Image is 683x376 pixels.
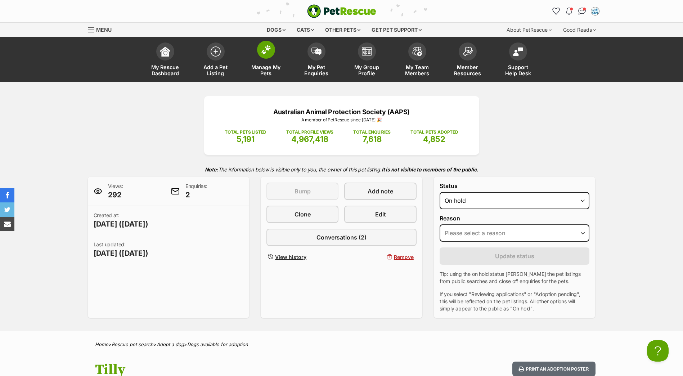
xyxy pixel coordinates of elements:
[241,39,291,82] a: Manage My Pets
[344,183,416,200] a: Add note
[363,134,382,144] span: 7,618
[647,340,669,362] iframe: Help Scout Beacon - Open
[261,45,271,54] img: manage-my-pets-icon-02211641906a0b7f246fdf0571729dbe1e7629f14944591b6c1af311fb30b64b.svg
[495,252,534,260] span: Update status
[295,210,311,219] span: Clone
[292,23,319,37] div: Cats
[551,5,562,17] a: Favourites
[307,4,376,18] a: PetRescue
[401,64,433,76] span: My Team Members
[250,64,282,76] span: Manage My Pets
[94,248,148,258] span: [DATE] ([DATE])
[493,39,543,82] a: Support Help Desk
[463,46,473,56] img: member-resources-icon-8e73f808a243e03378d46382f2149f9095a855e16c252ad45f914b54edf8863c.svg
[311,48,322,55] img: pet-enquiries-icon-7e3ad2cf08bfb03b45e93fb7055b45f3efa6380592205ae92323e6603595dc1f.svg
[353,129,390,135] p: TOTAL ENQUIRIES
[342,39,392,82] a: My Group Profile
[558,23,601,37] div: Good Reads
[185,183,207,200] p: Enquiries:
[149,64,181,76] span: My Rescue Dashboard
[392,39,442,82] a: My Team Members
[94,241,148,258] p: Last updated:
[215,107,468,117] p: Australian Animal Protection Society (AAPS)
[513,47,523,56] img: help-desk-icon-fdf02630f3aa405de69fd3d07c3f3aa587a6932b1a1747fa1d2bba05be0121f9.svg
[266,206,338,223] a: Clone
[266,183,338,200] button: Bump
[185,190,207,200] span: 2
[316,233,367,242] span: Conversations (2)
[225,129,266,135] p: TOTAL PETS LISTED
[108,190,123,200] span: 292
[344,206,416,223] a: Edit
[440,215,590,221] label: Reason
[96,27,112,33] span: Menu
[295,187,311,196] span: Bump
[440,183,590,189] label: Status
[157,341,184,347] a: Adopt a dog
[190,39,241,82] a: Add a Pet Listing
[266,229,417,246] a: Conversations (2)
[275,253,306,261] span: View history
[592,8,599,15] img: Adoption Team profile pic
[95,341,108,347] a: Home
[266,252,338,262] a: View history
[344,252,416,262] button: Remove
[286,129,333,135] p: TOTAL PROFILE VIEWS
[94,212,148,229] p: Created at:
[440,291,590,312] p: If you select "Reviewing applications" or "Adoption pending", this will be reflected on the pet l...
[368,187,393,196] span: Add note
[451,64,484,76] span: Member Resources
[112,341,153,347] a: Rescue pet search
[551,5,601,17] ul: Account quick links
[566,8,572,15] img: notifications-46538b983faf8c2785f20acdc204bb7945ddae34d4c08c2a6579f10ce5e182be.svg
[140,39,190,82] a: My Rescue Dashboard
[160,46,170,57] img: dashboard-icon-eb2f2d2d3e046f16d808141f083e7271f6b2e854fb5c12c21221c1fb7104beca.svg
[589,5,601,17] button: My account
[77,342,606,347] div: > > >
[262,23,291,37] div: Dogs
[382,166,478,173] strong: It is not visible to members of the public.
[199,64,232,76] span: Add a Pet Listing
[307,4,376,18] img: logo-e224e6f780fb5917bec1dbf3a21bbac754714ae5b6737aabdf751b685950b380.svg
[502,64,534,76] span: Support Help Desk
[410,129,458,135] p: TOTAL PETS ADOPTED
[215,117,468,123] p: A member of PetRescue since [DATE] 🎉
[375,210,386,219] span: Edit
[576,5,588,17] a: Conversations
[440,270,590,285] p: Tip: using the on hold status [PERSON_NAME] the pet listings from public searches and close off e...
[320,23,365,37] div: Other pets
[394,253,414,261] span: Remove
[412,47,422,56] img: team-members-icon-5396bd8760b3fe7c0b43da4ab00e1e3bb1a5d9ba89233759b79545d2d3fc5d0d.svg
[440,247,590,265] button: Update status
[291,39,342,82] a: My Pet Enquiries
[442,39,493,82] a: Member Resources
[367,23,427,37] div: Get pet support
[502,23,557,37] div: About PetRescue
[351,64,383,76] span: My Group Profile
[300,64,333,76] span: My Pet Enquiries
[108,183,123,200] p: Views:
[563,5,575,17] button: Notifications
[94,219,148,229] span: [DATE] ([DATE])
[291,134,328,144] span: 4,967,418
[88,162,596,177] p: The information below is visible only to you, the owner of this pet listing.
[423,134,445,144] span: 4,852
[88,23,117,36] a: Menu
[187,341,248,347] a: Dogs available for adoption
[205,166,218,173] strong: Note:
[362,47,372,56] img: group-profile-icon-3fa3cf56718a62981997c0bc7e787c4b2cf8bcc04b72c1350f741eb67cf2f40e.svg
[578,8,586,15] img: chat-41dd97257d64d25036548639549fe6c8038ab92f7586957e7f3b1b290dea8141.svg
[211,46,221,57] img: add-pet-listing-icon-0afa8454b4691262ce3f59096e99ab1cd57d4a30225e0717b998d2c9b9846f56.svg
[237,134,255,144] span: 5,191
